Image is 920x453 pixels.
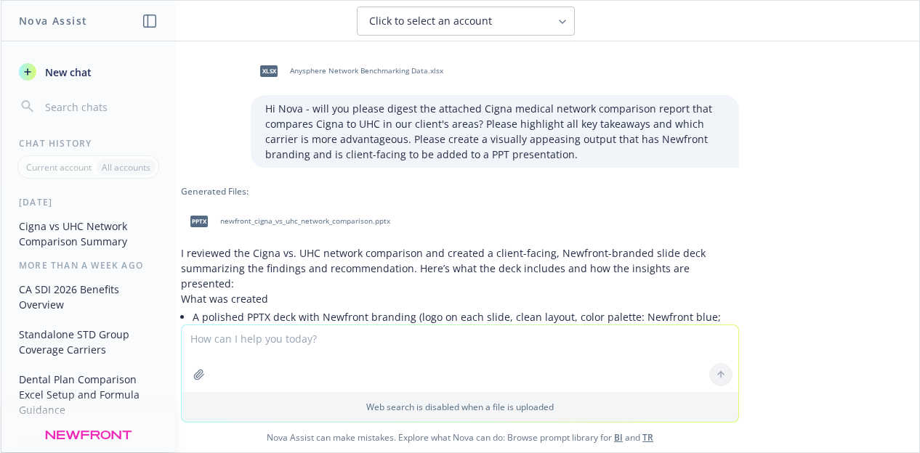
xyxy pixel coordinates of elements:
p: Hi Nova - will you please digest the attached Cigna medical network comparison report that compar... [265,101,725,162]
input: Search chats [42,97,158,117]
div: [DATE] [1,196,175,208]
span: New chat [42,65,92,80]
button: Standalone STD Group Coverage Carriers [13,322,164,362]
div: Chat History [1,137,175,150]
p: I reviewed the Cigna vs. UHC network comparison and created a client-facing, Newfront-branded sli... [181,245,739,291]
p: What was created [181,291,739,306]
li: A polished PPTX deck with Newfront branding (logo on each slide, clean layout, color palette: New... [193,306,739,358]
span: Nova Assist can make mistakes. Explore what Nova can do: Browse prompt library for and [7,423,913,452]
p: Current account [26,161,92,174]
span: pptx [190,216,208,226]
button: CA SDI 2026 Benefits Overview [13,277,164,317]
p: All accounts [102,161,150,174]
button: Click to select an account [357,7,575,36]
div: xlsxAnysphere Network Benchmarking Data.xlsx [251,53,446,89]
div: pptxnewfront_cigna_vs_uhc_network_comparison.pptx [181,203,393,240]
div: Generated Files: [181,185,739,197]
button: New chat [13,59,164,85]
span: Anysphere Network Benchmarking Data.xlsx [290,66,443,75]
a: TR [642,431,653,444]
span: xlsx [260,65,278,76]
p: Web search is disabled when a file is uploaded [190,401,730,413]
div: More than a week ago [1,259,175,272]
span: Click to select an account [369,14,492,28]
a: BI [614,431,623,444]
span: newfront_cigna_vs_uhc_network_comparison.pptx [220,216,390,226]
button: Dental Plan Comparison Excel Setup and Formula Guidance [13,367,164,422]
button: Cigna vs UHC Network Comparison Summary [13,214,164,253]
h1: Nova Assist [19,13,87,28]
